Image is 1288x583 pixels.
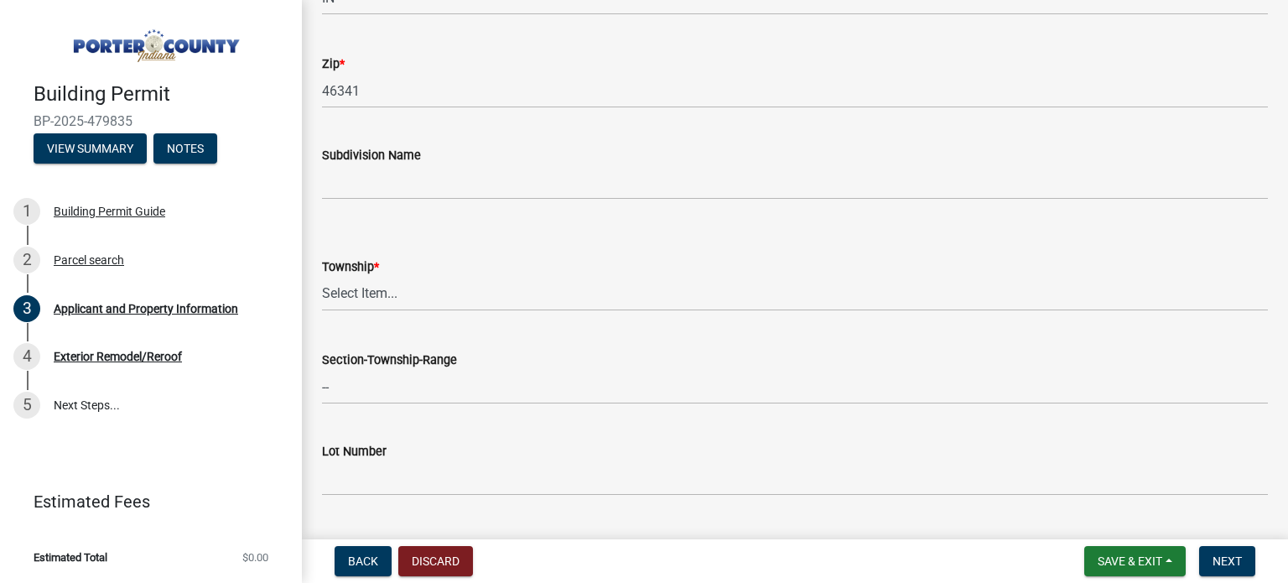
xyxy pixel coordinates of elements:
[1084,546,1186,576] button: Save & Exit
[13,198,40,225] div: 1
[153,143,217,156] wm-modal-confirm: Notes
[1213,554,1242,568] span: Next
[1199,546,1255,576] button: Next
[34,18,275,65] img: Porter County, Indiana
[13,343,40,370] div: 4
[54,303,238,315] div: Applicant and Property Information
[13,392,40,419] div: 5
[54,206,165,217] div: Building Permit Guide
[335,546,392,576] button: Back
[34,552,107,563] span: Estimated Total
[34,82,288,107] h4: Building Permit
[322,59,345,70] label: Zip
[398,546,473,576] button: Discard
[34,133,147,164] button: View Summary
[1098,554,1162,568] span: Save & Exit
[34,113,268,129] span: BP-2025-479835
[34,143,147,156] wm-modal-confirm: Summary
[54,351,182,362] div: Exterior Remodel/Reroof
[153,133,217,164] button: Notes
[322,446,387,458] label: Lot Number
[322,355,457,367] label: Section-Township-Range
[13,485,275,518] a: Estimated Fees
[322,150,421,162] label: Subdivision Name
[13,295,40,322] div: 3
[348,554,378,568] span: Back
[13,247,40,273] div: 2
[242,552,268,563] span: $0.00
[322,262,379,273] label: Township
[54,254,124,266] div: Parcel search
